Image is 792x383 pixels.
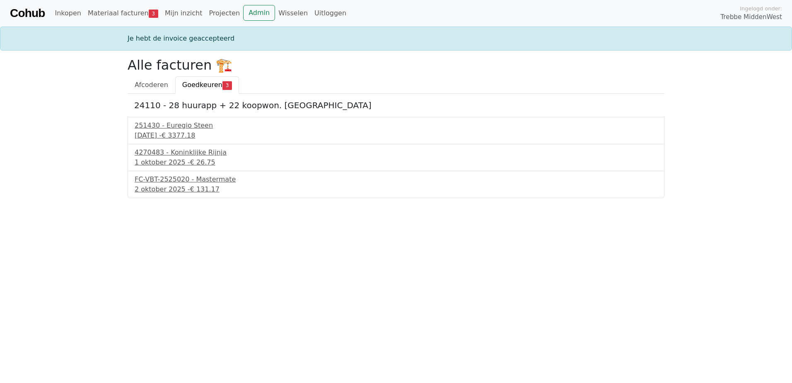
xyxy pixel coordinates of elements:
a: Wisselen [275,5,311,22]
a: Materiaal facturen3 [85,5,162,22]
h2: Alle facturen 🏗️ [128,57,664,73]
div: 4270483 - Koninklijke Rijnja [135,148,657,158]
div: Je hebt de invoice geaccepteerd [123,34,669,44]
span: 3 [149,10,158,18]
span: € 3377.18 [162,131,195,139]
div: [DATE] - [135,131,657,141]
a: Inkopen [51,5,84,22]
a: Cohub [10,3,45,23]
a: 251430 - Euregio Steen[DATE] -€ 3377.18 [135,121,657,141]
a: Uitloggen [311,5,350,22]
span: Trebbe MiddenWest [720,12,782,22]
div: 1 oktober 2025 - [135,158,657,167]
a: Projecten [205,5,243,22]
a: Goedkeuren3 [175,76,239,94]
a: Afcoderen [128,76,175,94]
span: Goedkeuren [182,81,222,89]
a: FC-VBT-2525020 - Mastermate2 oktober 2025 -€ 131.17 [135,175,657,194]
span: 3 [222,81,232,90]
span: Ingelogd onder: [740,5,782,12]
span: Afcoderen [135,81,168,89]
span: € 131.17 [190,185,220,193]
a: Admin [243,5,275,21]
span: € 26.75 [190,158,215,166]
div: FC-VBT-2525020 - Mastermate [135,175,657,184]
a: Mijn inzicht [162,5,206,22]
a: 4270483 - Koninklijke Rijnja1 oktober 2025 -€ 26.75 [135,148,657,167]
div: 251430 - Euregio Steen [135,121,657,131]
h5: 24110 - 28 huurapp + 22 koopwon. [GEOGRAPHIC_DATA] [134,100,658,110]
div: 2 oktober 2025 - [135,184,657,194]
